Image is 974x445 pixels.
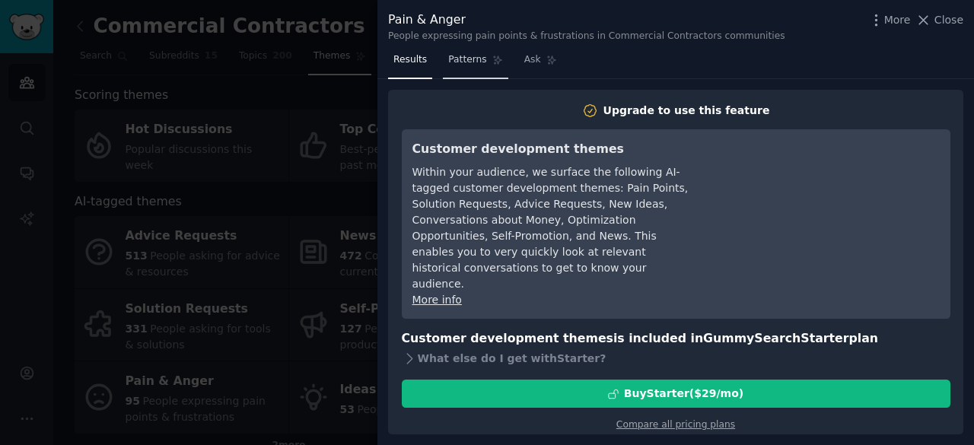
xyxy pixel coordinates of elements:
div: Buy Starter ($ 29 /mo ) [624,386,743,402]
div: People expressing pain points & frustrations in Commercial Contractors communities [388,30,785,43]
button: Close [915,12,963,28]
h3: Customer development themes [412,140,690,159]
iframe: YouTube video player [711,140,940,254]
div: Upgrade to use this feature [603,103,770,119]
a: Compare all pricing plans [616,419,735,430]
div: Within your audience, we surface the following AI-tagged customer development themes: Pain Points... [412,164,690,292]
span: GummySearch Starter [703,331,848,345]
div: What else do I get with Starter ? [402,348,950,369]
a: Results [388,48,432,79]
button: BuyStarter($29/mo) [402,380,950,408]
span: Patterns [448,53,486,67]
div: Pain & Anger [388,11,785,30]
h3: Customer development themes is included in plan [402,329,950,348]
a: More info [412,294,462,306]
span: Ask [524,53,541,67]
span: More [884,12,911,28]
span: Results [393,53,427,67]
span: Close [934,12,963,28]
a: Ask [519,48,562,79]
a: Patterns [443,48,508,79]
button: More [868,12,911,28]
